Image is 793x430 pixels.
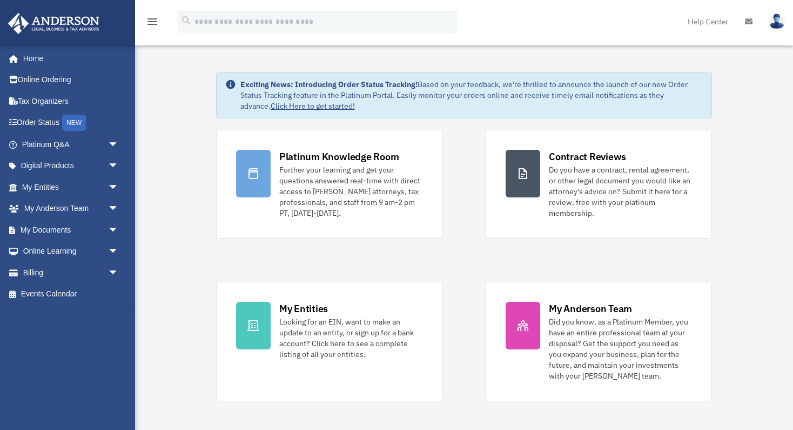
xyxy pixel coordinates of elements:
[108,198,130,220] span: arrow_drop_down
[549,316,692,381] div: Did you know, as a Platinum Member, you have an entire professional team at your disposal? Get th...
[108,176,130,199] span: arrow_drop_down
[8,176,135,198] a: My Entitiesarrow_drop_down
[8,69,135,91] a: Online Ordering
[8,134,135,155] a: Platinum Q&Aarrow_drop_down
[5,13,103,34] img: Anderson Advisors Platinum Portal
[549,164,692,219] div: Do you have a contract, rental agreement, or other legal document you would like an attorney's ad...
[8,112,135,134] a: Order StatusNEW
[108,219,130,241] span: arrow_drop_down
[146,15,159,28] i: menu
[279,302,328,315] div: My Entities
[108,134,130,156] span: arrow_drop_down
[8,198,135,220] a: My Anderson Teamarrow_drop_down
[240,79,703,111] div: Based on your feedback, we're thrilled to announce the launch of our new Order Status Tracking fe...
[146,19,159,28] a: menu
[62,115,86,131] div: NEW
[279,164,422,219] div: Further your learning and get your questions answered real-time with direct access to [PERSON_NAM...
[8,241,135,262] a: Online Learningarrow_drop_down
[180,15,192,27] i: search
[271,101,355,111] a: Click Here to get started!
[8,219,135,241] a: My Documentsarrow_drop_down
[549,150,626,163] div: Contract Reviews
[108,262,130,284] span: arrow_drop_down
[279,150,399,163] div: Platinum Knowledge Room
[486,282,712,401] a: My Anderson Team Did you know, as a Platinum Member, you have an entire professional team at your...
[216,282,442,401] a: My Entities Looking for an EIN, want to make an update to an entity, or sign up for a bank accoun...
[8,283,135,305] a: Events Calendar
[108,155,130,177] span: arrow_drop_down
[8,90,135,112] a: Tax Organizers
[549,302,632,315] div: My Anderson Team
[216,130,442,239] a: Platinum Knowledge Room Further your learning and get your questions answered real-time with dire...
[486,130,712,239] a: Contract Reviews Do you have a contract, rental agreement, or other legal document you would like...
[279,316,422,360] div: Looking for an EIN, want to make an update to an entity, or sign up for a bank account? Click her...
[8,48,130,69] a: Home
[769,14,785,29] img: User Pic
[8,262,135,283] a: Billingarrow_drop_down
[8,155,135,177] a: Digital Productsarrow_drop_down
[240,80,418,89] strong: Exciting News: Introducing Order Status Tracking!
[108,241,130,263] span: arrow_drop_down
